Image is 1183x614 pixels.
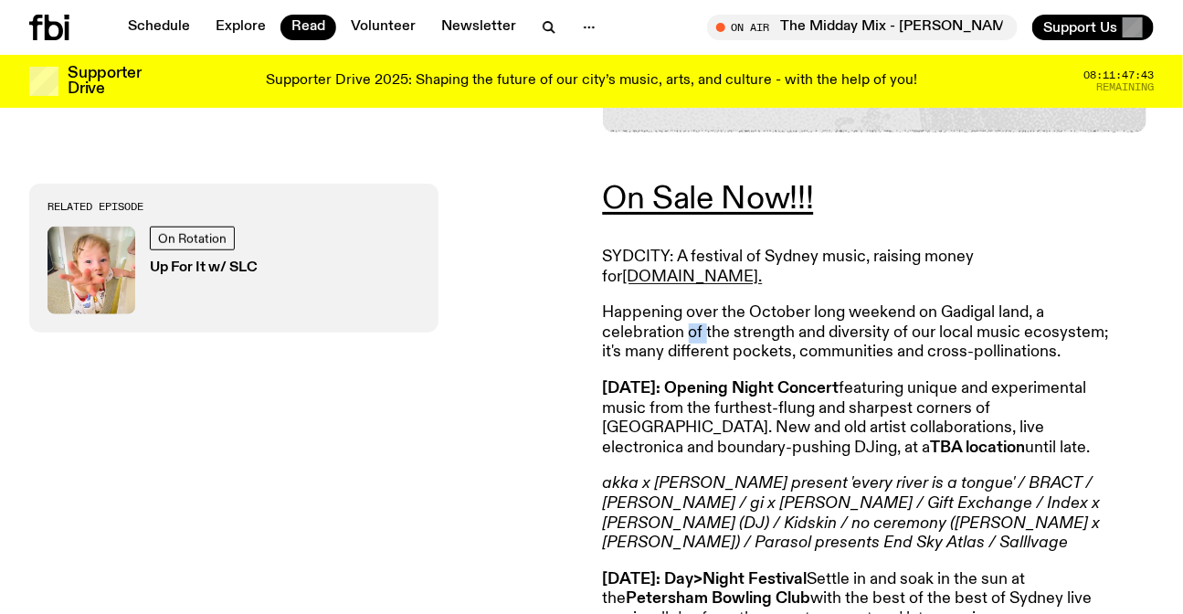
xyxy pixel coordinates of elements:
[48,202,420,212] h3: Related Episode
[627,590,811,607] strong: Petersham Bowling Club
[48,227,420,314] a: baby slcOn RotationUp For It w/ SLC
[430,15,527,40] a: Newsletter
[280,15,336,40] a: Read
[1043,19,1117,36] span: Support Us
[68,66,141,97] h3: Supporter Drive
[603,183,814,216] a: On Sale Now!!!
[931,439,1026,456] strong: TBA location
[603,475,1101,551] em: akka x [PERSON_NAME] present 'every river is a tongue' / BRACT / [PERSON_NAME] / gi x [PERSON_NAM...
[150,261,258,275] h3: Up For It w/ SLC
[603,379,1129,458] p: featuring unique and experimental music from the furthest-flung and sharpest corners of [GEOGRAPH...
[1096,82,1154,92] span: Remaining
[266,73,917,90] p: Supporter Drive 2025: Shaping the future of our city’s music, arts, and culture - with the help o...
[603,303,1129,363] p: Happening over the October long weekend on Gadigal land, a celebration of the strength and divers...
[48,227,135,314] img: baby slc
[623,269,763,285] a: [DOMAIN_NAME].
[603,571,808,588] strong: [DATE]: Day>Night Festival
[707,15,1018,40] button: On AirThe Midday Mix - [PERSON_NAME]
[205,15,277,40] a: Explore
[1083,70,1154,80] span: 08:11:47:43
[603,248,1129,287] p: SYDCITY: A festival of Sydney music, raising money for
[1032,15,1154,40] button: Support Us
[603,380,840,397] strong: [DATE]: Opening Night Concert
[340,15,427,40] a: Volunteer
[117,15,201,40] a: Schedule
